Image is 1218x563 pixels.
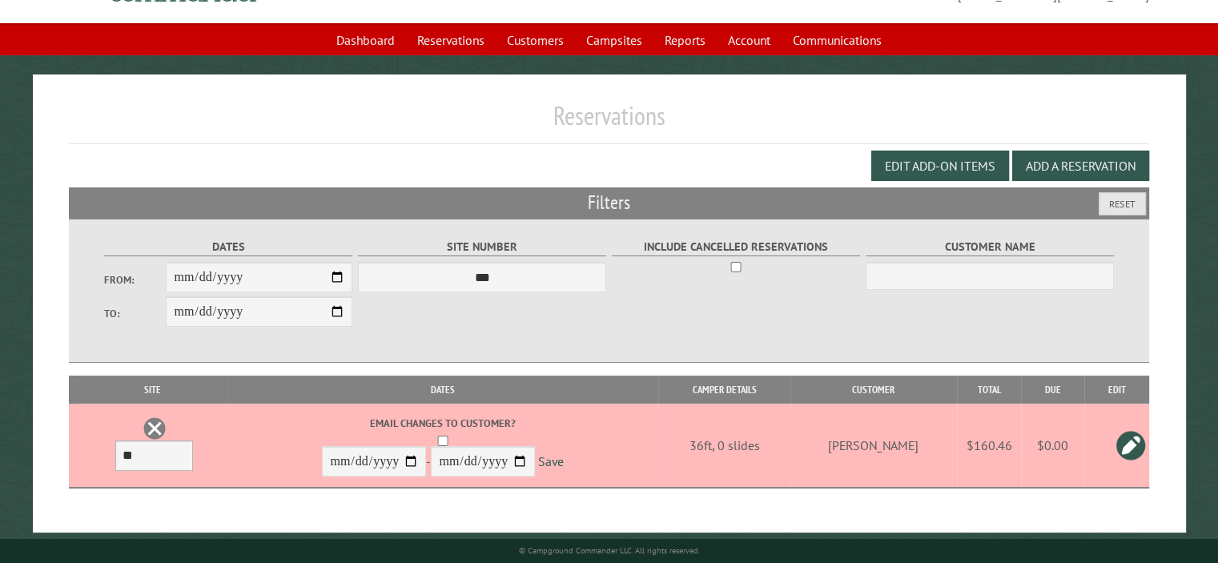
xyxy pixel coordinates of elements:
[104,306,167,321] label: To:
[866,238,1115,256] label: Customer Name
[231,416,656,431] label: Email changes to customer?
[871,151,1009,181] button: Edit Add-on Items
[790,376,957,404] th: Customer
[655,25,715,55] a: Reports
[497,25,573,55] a: Customers
[408,25,494,55] a: Reservations
[577,25,652,55] a: Campsites
[783,25,891,55] a: Communications
[69,187,1149,218] h2: Filters
[718,25,780,55] a: Account
[1084,376,1149,404] th: Edit
[658,376,790,404] th: Camper Details
[77,376,227,404] th: Site
[957,404,1021,488] td: $160.46
[519,545,700,556] small: © Campground Commander LLC. All rights reserved.
[612,238,861,256] label: Include Cancelled Reservations
[143,416,167,440] a: Delete this reservation
[790,404,957,488] td: [PERSON_NAME]
[658,404,790,488] td: 36ft, 0 slides
[104,272,167,288] label: From:
[1099,192,1146,215] button: Reset
[1021,404,1084,488] td: $0.00
[327,25,404,55] a: Dashboard
[358,238,607,256] label: Site Number
[228,376,659,404] th: Dates
[1021,376,1084,404] th: Due
[1012,151,1149,181] button: Add a Reservation
[104,238,353,256] label: Dates
[69,100,1149,144] h1: Reservations
[231,416,656,481] div: -
[538,454,564,470] a: Save
[957,376,1021,404] th: Total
